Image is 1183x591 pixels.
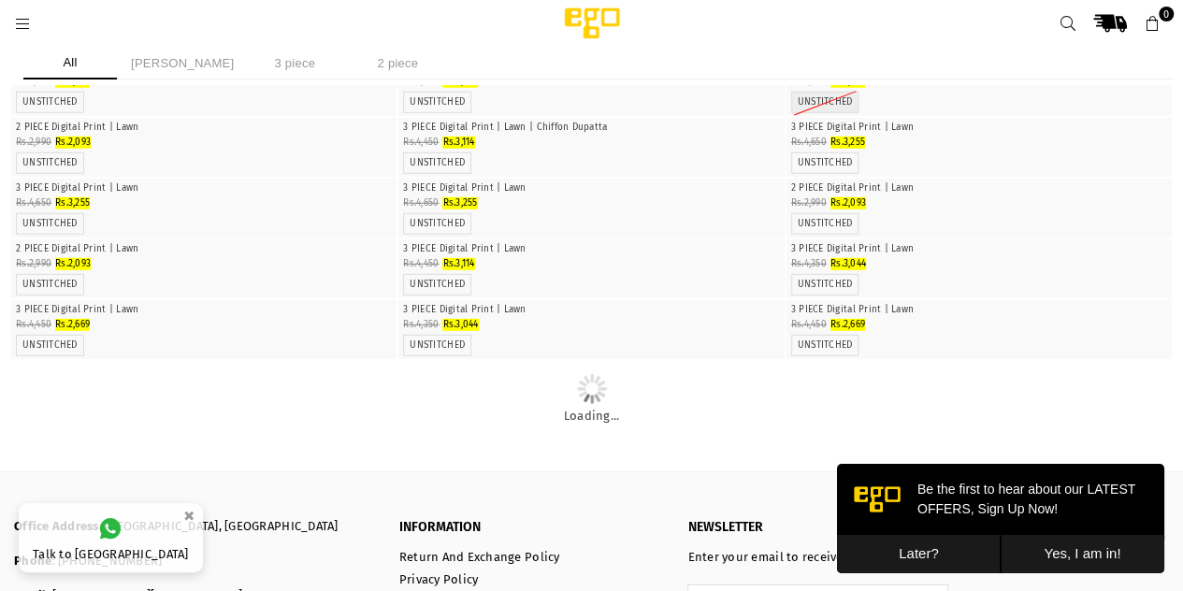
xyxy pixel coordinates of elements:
[399,550,560,564] a: Return And Exchange Policy
[403,319,439,330] span: Rs.4,350
[23,47,117,79] li: All
[1051,7,1085,40] a: Search
[403,303,779,317] p: 3 PIECE Digital Print | Lawn
[830,258,866,269] span: Rs.3,044
[403,258,439,269] span: Rs.4,450
[14,554,371,569] p: : [PHONE_NUMBER]
[22,157,78,169] label: UNSTITCHED
[22,279,78,291] label: UNSTITCHED
[22,339,78,352] label: UNSTITCHED
[16,242,392,256] p: 2 PIECE Digital Print | Lawn
[798,157,853,169] label: UNSTITCHED
[19,503,203,572] a: Talk to [GEOGRAPHIC_DATA]
[14,409,1169,425] p: Loading...
[791,121,1167,135] p: 3 PIECE Digital Print | Lawn
[16,303,392,317] p: 3 PIECE Digital Print | Lawn
[22,96,78,108] label: UNSTITCHED
[410,157,465,169] label: UNSTITCHED
[410,96,465,108] label: UNSTITCHED
[830,137,865,148] span: Rs.3,255
[687,550,948,566] p: Enter your email to receive regular updates
[14,393,1169,425] a: Loading...
[6,16,39,30] a: Menu
[791,197,827,209] span: Rs.2,990
[798,339,853,352] label: UNSTITCHED
[403,121,779,135] p: 3 PIECE Digital Print | Lawn | Chiffon Dupatta
[442,197,477,209] span: Rs.3,255
[55,197,90,209] span: Rs.3,255
[16,197,51,209] span: Rs.4,650
[399,572,479,586] a: Privacy Policy
[403,181,779,195] p: 3 PIECE Digital Print | Lawn
[178,500,200,531] button: ×
[410,218,465,230] label: UNSTITCHED
[16,258,51,269] span: Rs.2,990
[791,258,827,269] span: Rs.4,350
[351,47,444,79] li: 2 piece
[410,279,465,291] label: UNSTITCHED
[791,181,1167,195] p: 2 PIECE Digital Print | Lawn
[126,47,238,79] li: [PERSON_NAME]
[22,218,78,230] label: UNSTITCHED
[687,519,948,536] p: NEWSLETTER
[577,374,607,404] img: Loading...
[14,554,51,568] b: Phone
[798,279,853,291] label: UNSTITCHED
[442,137,474,148] span: Rs.3,114
[410,339,465,352] label: UNSTITCHED
[403,137,439,148] span: Rs.4,450
[837,464,1164,572] iframe: webpush-onsite
[830,319,865,330] span: Rs.2,669
[1159,7,1174,22] span: 0
[14,519,371,535] p: : [GEOGRAPHIC_DATA], [GEOGRAPHIC_DATA]
[55,319,90,330] span: Rs.2,669
[55,137,91,148] span: Rs.2,093
[798,96,853,108] label: UNSTITCHED
[55,258,91,269] span: Rs.2,093
[791,137,827,148] span: Rs.4,650
[442,258,474,269] span: Rs.3,114
[14,519,99,533] b: Office Address
[791,319,827,330] span: Rs.4,450
[164,71,327,109] button: Yes, I am in!
[1135,7,1169,40] a: 0
[16,181,392,195] p: 3 PIECE Digital Print | Lawn
[798,218,853,230] label: UNSTITCHED
[403,242,779,256] p: 3 PIECE Digital Print | Lawn
[512,5,671,42] img: Ego
[16,319,51,330] span: Rs.4,450
[403,197,439,209] span: Rs.4,650
[248,47,341,79] li: 3 piece
[16,137,51,148] span: Rs.2,990
[791,303,1167,317] p: 3 PIECE Digital Print | Lawn
[399,519,660,536] p: INFORMATION
[791,242,1167,256] p: 3 PIECE Digital Print | Lawn
[16,121,392,135] p: 2 PIECE Digital Print | Lawn
[442,319,478,330] span: Rs.3,044
[830,197,866,209] span: Rs.2,093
